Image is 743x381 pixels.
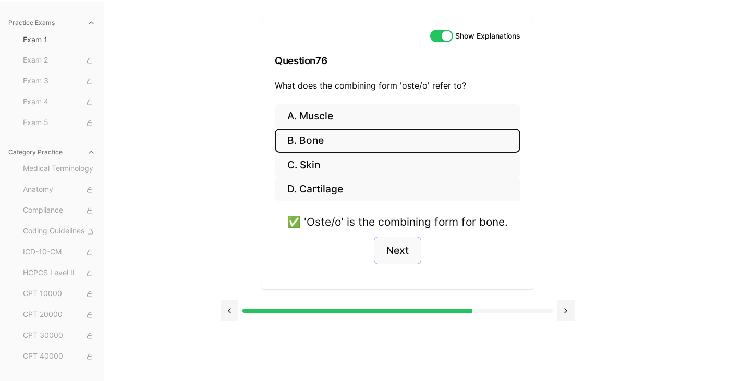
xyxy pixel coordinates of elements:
button: Exam 1 [19,31,100,48]
span: Exam 4 [23,96,95,108]
span: Anatomy [23,184,95,195]
button: Exam 5 [19,115,100,131]
h3: Question 76 [275,45,520,76]
span: CPT 10000 [23,288,95,300]
span: CPT 20000 [23,309,95,321]
label: Show Explanations [455,32,520,40]
button: HCPCS Level II [19,265,100,281]
span: Exam 3 [23,76,95,87]
button: A. Muscle [275,104,520,129]
span: ICD-10-CM [23,247,95,258]
button: Exam 2 [19,52,100,69]
button: Category Practice [4,144,100,161]
span: Compliance [23,205,95,216]
span: CPT 30000 [23,330,95,341]
button: Coding Guidelines [19,223,100,240]
span: HCPCS Level II [23,267,95,279]
span: Medical Terminology [23,163,95,175]
button: B. Bone [275,129,520,153]
div: ✅ 'Oste/o' is the combining form for bone. [287,214,508,230]
button: Exam 4 [19,94,100,110]
button: CPT 30000 [19,327,100,344]
button: Next [374,237,421,265]
button: CPT 40000 [19,348,100,365]
p: What does the combining form 'oste/o' refer to? [275,79,520,92]
span: CPT 40000 [23,351,95,362]
button: Anatomy [19,181,100,198]
button: Medical Terminology [19,161,100,177]
span: Exam 2 [23,55,95,66]
button: ICD-10-CM [19,244,100,261]
button: C. Skin [275,153,520,177]
button: Exam 3 [19,73,100,90]
span: Coding Guidelines [23,226,95,237]
span: Exam 1 [23,34,95,45]
button: Compliance [19,202,100,219]
span: Exam 5 [23,117,95,129]
button: Practice Exams [4,15,100,31]
button: CPT 20000 [19,306,100,323]
button: D. Cartilage [275,177,520,202]
button: CPT 10000 [19,286,100,302]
